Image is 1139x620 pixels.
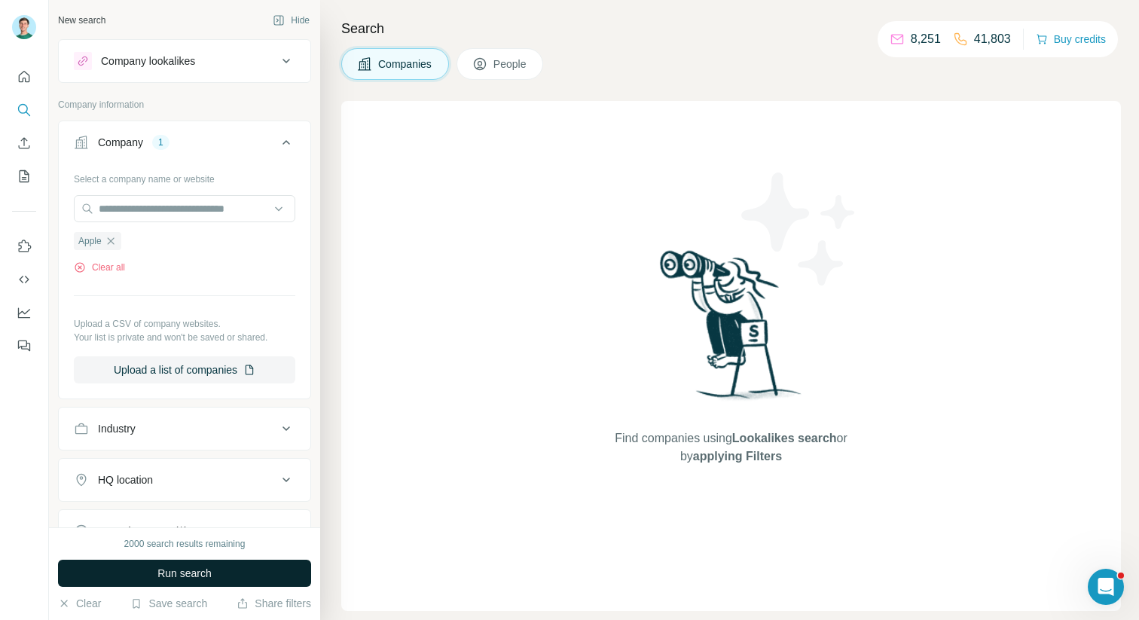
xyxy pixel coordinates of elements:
button: Company lookalikes [59,43,310,79]
button: Feedback [12,332,36,359]
button: Use Surfe on LinkedIn [12,233,36,260]
button: Company1 [59,124,310,166]
button: Enrich CSV [12,130,36,157]
div: New search [58,14,105,27]
button: Use Surfe API [12,266,36,293]
p: 8,251 [911,30,941,48]
div: 1 [152,136,169,149]
span: Find companies using or by [610,429,851,466]
button: Industry [59,411,310,447]
button: Run search [58,560,311,587]
span: People [493,57,528,72]
iframe: Intercom live chat [1088,569,1124,605]
button: My lists [12,163,36,190]
button: Search [12,96,36,124]
button: Save search [130,596,207,611]
button: Quick start [12,63,36,90]
p: Company information [58,98,311,111]
button: Annual revenue ($) [59,513,310,549]
img: Avatar [12,15,36,39]
h4: Search [341,18,1121,39]
span: Companies [378,57,433,72]
button: Hide [262,9,320,32]
button: Clear all [74,261,125,274]
button: Upload a list of companies [74,356,295,383]
div: Industry [98,421,136,436]
p: Upload a CSV of company websites. [74,317,295,331]
span: Lookalikes search [732,432,837,444]
div: Company [98,135,143,150]
p: 41,803 [974,30,1011,48]
button: Dashboard [12,299,36,326]
p: Your list is private and won't be saved or shared. [74,331,295,344]
div: Select a company name or website [74,166,295,186]
div: Annual revenue ($) [98,524,188,539]
button: Clear [58,596,101,611]
div: 2000 search results remaining [124,537,246,551]
button: Share filters [237,596,311,611]
img: Surfe Illustration - Stars [731,161,867,297]
div: Company lookalikes [101,53,195,69]
span: Run search [157,566,212,581]
div: HQ location [98,472,153,487]
button: HQ location [59,462,310,498]
button: Buy credits [1036,29,1106,50]
img: Surfe Illustration - Woman searching with binoculars [653,246,810,414]
span: applying Filters [693,450,782,463]
span: Apple [78,234,102,248]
